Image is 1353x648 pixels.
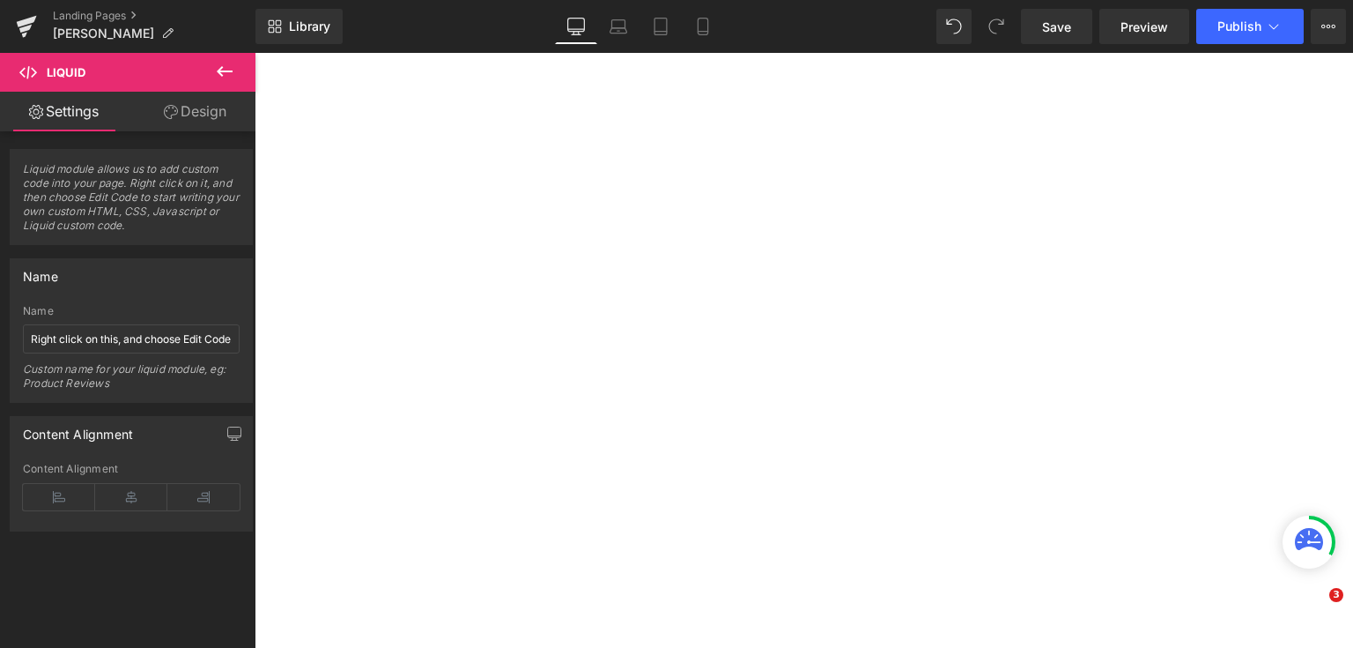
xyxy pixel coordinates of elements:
[23,417,133,442] div: Content Alignment
[936,9,972,44] button: Undo
[555,9,597,44] a: Desktop
[1217,19,1261,34] span: Publish
[131,92,259,131] a: Design
[979,9,1014,44] button: Redo
[1120,18,1168,36] span: Preview
[53,9,255,23] a: Landing Pages
[1329,588,1343,602] span: 3
[640,9,682,44] a: Tablet
[23,162,240,244] span: Liquid module allows us to add custom code into your page. Right click on it, and then choose Edi...
[289,19,330,34] span: Library
[1099,9,1189,44] a: Preview
[1042,18,1071,36] span: Save
[23,463,240,475] div: Content Alignment
[53,26,154,41] span: [PERSON_NAME]
[1196,9,1304,44] button: Publish
[23,305,240,317] div: Name
[47,65,85,79] span: Liquid
[23,362,240,402] div: Custom name for your liquid module, eg: Product Reviews
[1311,9,1346,44] button: More
[255,9,343,44] a: New Library
[23,259,58,284] div: Name
[597,9,640,44] a: Laptop
[1293,588,1335,630] iframe: Intercom live chat
[682,9,724,44] a: Mobile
